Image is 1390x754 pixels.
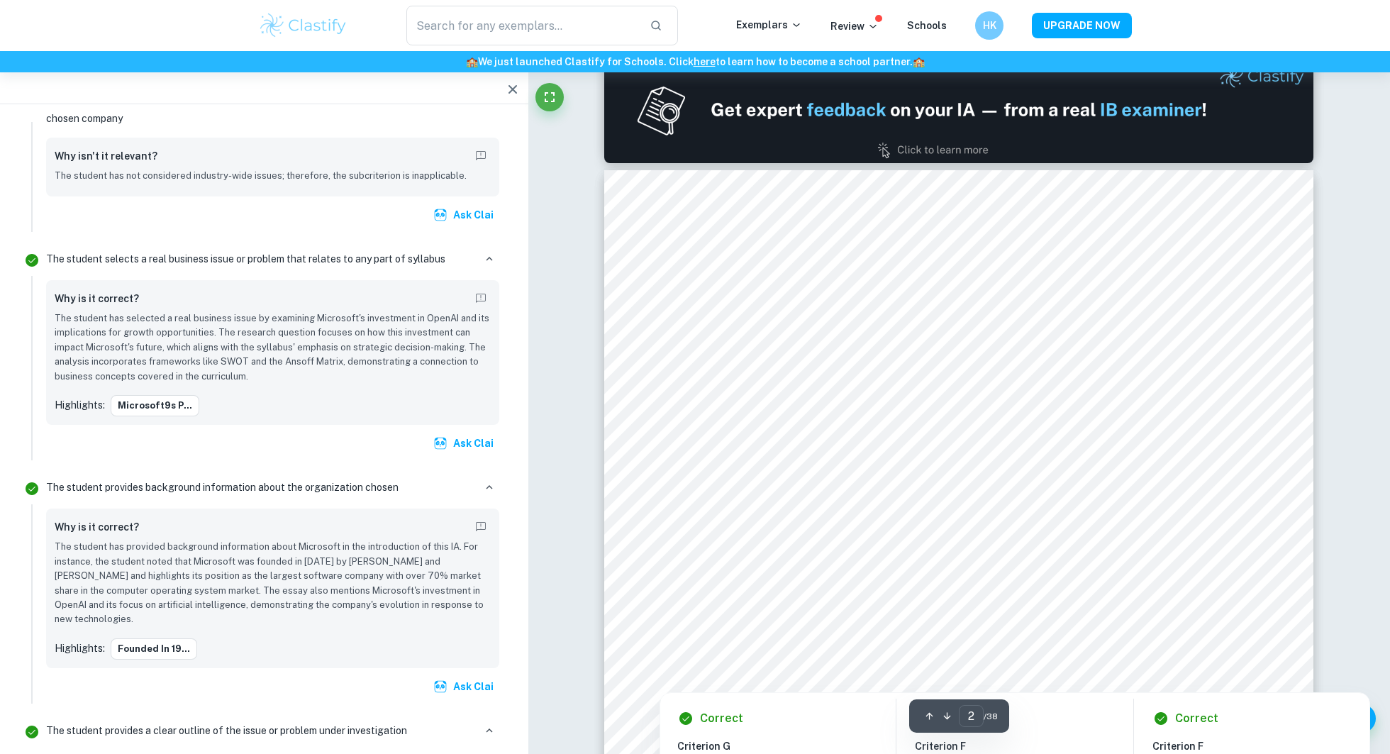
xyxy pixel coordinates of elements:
img: Clastify logo [258,11,348,40]
p: Highlights: [55,641,105,656]
a: here [694,56,716,67]
button: HK [975,11,1003,40]
button: Microsoft9s p... [111,395,199,416]
img: clai.svg [433,208,447,222]
input: Search for any exemplars... [406,6,638,45]
button: Report mistake/confusion [471,517,491,537]
button: Ask Clai [430,674,499,699]
a: Schools [907,20,947,31]
img: Ad [604,57,1313,163]
svg: Correct [23,252,40,269]
span: / 38 [984,710,998,723]
img: clai.svg [433,680,447,694]
p: The student has not considered industry-wide issues; therefore, the subcriterion is inapplicable. [55,169,491,183]
p: The student has provided background information about Microsoft in the introduction of this IA. F... [55,540,491,627]
h6: Correct [1175,710,1218,727]
svg: Correct [23,723,40,741]
button: Founded in 19... [111,638,197,660]
button: Report mistake/confusion [471,146,491,166]
button: Ask Clai [430,431,499,456]
svg: Correct [23,480,40,497]
p: Exemplars [736,17,802,33]
h6: We just launched Clastify for Schools. Click to learn how to become a school partner. [3,54,1387,70]
h6: Why isn't it relevant? [55,148,157,164]
button: Ask Clai [430,202,499,228]
button: UPGRADE NOW [1032,13,1132,38]
h6: Criterion G [677,738,889,754]
span: 🏫 [466,56,478,67]
button: Fullscreen [535,83,564,111]
p: The student selects a real business issue or problem that relates to any part of syllabus [46,251,445,267]
p: The student has selected a real business issue by examining Microsoft's investment in OpenAI and ... [55,311,491,384]
h6: Criterion F [1152,738,1364,754]
button: Report mistake/confusion [471,289,491,309]
h6: Why is it correct? [55,519,139,535]
p: The student provides background information about the organization chosen [46,479,399,495]
h6: Criterion F [915,738,1126,754]
img: clai.svg [433,436,447,450]
p: The student provides a clear outline of the issue or problem under investigation [46,723,407,738]
span: 🏫 [913,56,925,67]
h6: HK [982,18,998,33]
h6: Why is it correct? [55,291,139,306]
p: Highlights: [55,397,105,413]
p: Review [830,18,879,34]
h6: Correct [700,710,743,727]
